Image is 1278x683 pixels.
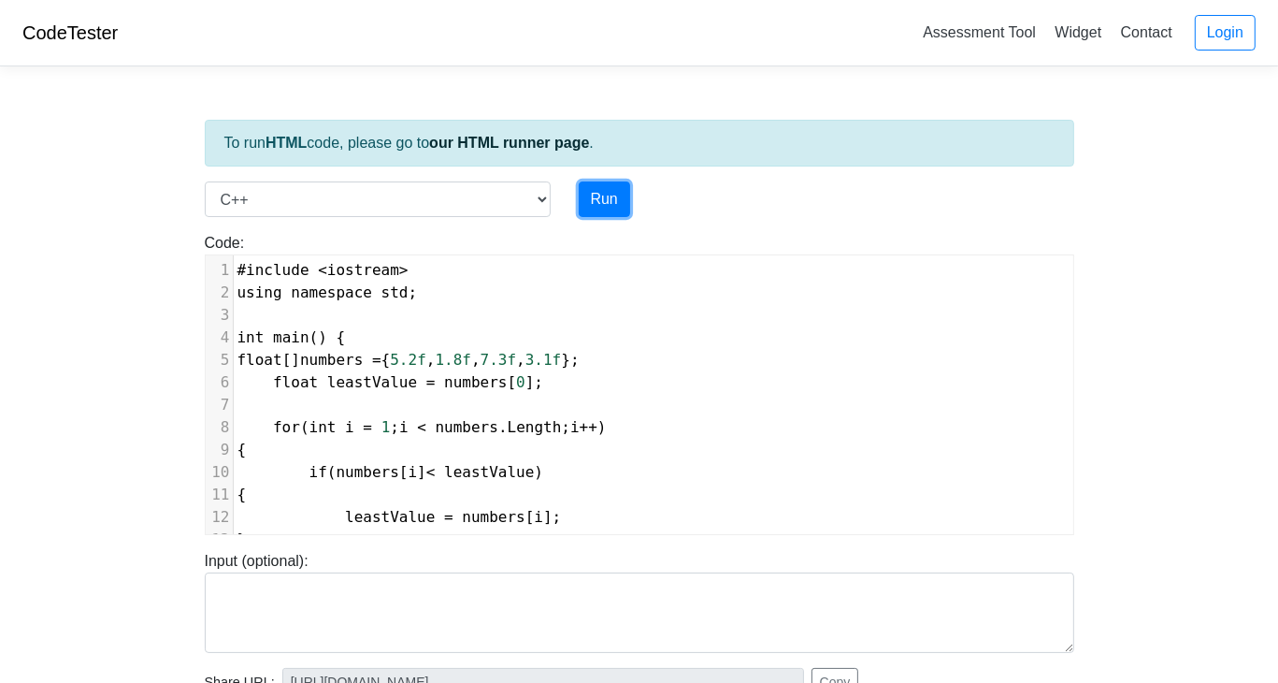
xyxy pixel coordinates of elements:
[206,416,233,439] div: 8
[372,351,381,369] span: =
[444,508,453,526] span: =
[1113,17,1180,48] a: Contact
[417,418,426,436] span: <
[399,261,409,279] span: >
[1047,17,1109,48] a: Widget
[525,351,562,369] span: 3.1f
[435,351,471,369] span: 1.8f
[570,418,580,436] span: i
[206,282,233,304] div: 2
[237,441,247,458] span: {
[22,22,118,43] a: CodeTester
[409,463,418,481] span: i
[237,351,580,369] span: [] { , , , };
[462,508,524,526] span: numbers
[436,418,498,436] span: numbers
[206,349,233,371] div: 5
[309,463,327,481] span: if
[206,484,233,506] div: 11
[291,283,372,301] span: namespace
[426,373,436,391] span: =
[237,328,346,346] span: () {
[426,463,436,481] span: <
[580,418,597,436] span: ++
[237,463,544,481] span: ( [ ] )
[444,463,534,481] span: leastValue
[345,508,435,526] span: leastValue
[237,418,607,436] span: ( ; . ; )
[206,461,233,484] div: 10
[273,328,309,346] span: main
[327,373,417,391] span: leastValue
[237,328,265,346] span: int
[206,506,233,529] div: 12
[206,304,233,327] div: 3
[534,508,543,526] span: i
[481,351,517,369] span: 7.3f
[237,508,562,526] span: [ ];
[206,327,233,349] div: 4
[508,418,562,436] span: Length
[273,373,318,391] span: float
[381,418,391,436] span: 1
[309,418,337,436] span: int
[237,283,418,301] span: ;
[327,261,399,279] span: iostream
[206,259,233,282] div: 1
[516,373,525,391] span: 0
[237,351,282,369] span: float
[336,463,398,481] span: numbers
[205,120,1074,167] div: To run code, please go to .
[237,261,309,279] span: #include
[237,530,247,548] span: }
[915,17,1043,48] a: Assessment Tool
[399,418,409,436] span: i
[191,550,1088,653] div: Input (optional):
[345,418,354,436] span: i
[429,135,589,151] a: our HTML runner page
[206,394,233,416] div: 7
[444,373,507,391] span: numbers
[206,439,233,461] div: 9
[237,486,247,503] span: {
[381,283,409,301] span: std
[1195,15,1256,51] a: Login
[237,283,282,301] span: using
[273,418,300,436] span: for
[318,261,327,279] span: <
[363,418,372,436] span: =
[191,232,1088,535] div: Code:
[579,182,630,217] button: Run
[300,351,363,369] span: numbers
[266,135,307,151] strong: HTML
[206,371,233,394] div: 6
[390,351,426,369] span: 5.2f
[237,373,544,391] span: [ ];
[206,529,233,551] div: 13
